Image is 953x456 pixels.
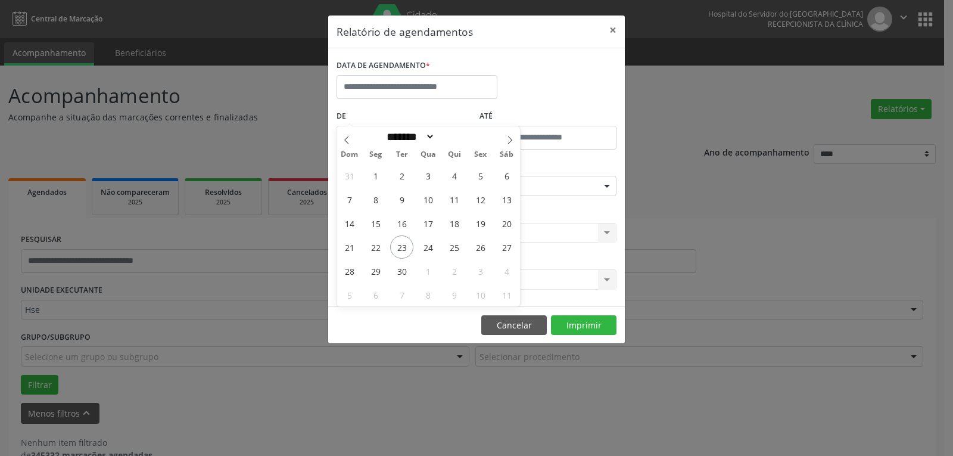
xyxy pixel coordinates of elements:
button: Imprimir [551,315,616,336]
span: Outubro 3, 2025 [469,259,492,283]
span: Setembro 1, 2025 [364,164,387,187]
span: Outubro 4, 2025 [495,259,518,283]
span: Agosto 31, 2025 [338,164,361,187]
span: Setembro 16, 2025 [390,212,413,235]
span: Setembro 27, 2025 [495,235,518,259]
label: De [337,107,474,126]
span: Outubro 2, 2025 [443,259,466,283]
span: Setembro 8, 2025 [364,188,387,211]
span: Setembro 25, 2025 [443,235,466,259]
span: Setembro 3, 2025 [416,164,440,187]
span: Outubro 5, 2025 [338,283,361,306]
span: Setembro 7, 2025 [338,188,361,211]
span: Setembro 21, 2025 [338,235,361,259]
span: Setembro 18, 2025 [443,212,466,235]
span: Setembro 26, 2025 [469,235,492,259]
span: Setembro 5, 2025 [469,164,492,187]
button: Cancelar [481,315,547,336]
label: DATA DE AGENDAMENTO [337,57,430,75]
span: Setembro 14, 2025 [338,212,361,235]
span: Outubro 7, 2025 [390,283,413,306]
span: Dom [337,151,363,159]
span: Setembro 2, 2025 [390,164,413,187]
span: Setembro 9, 2025 [390,188,413,211]
span: Setembro 13, 2025 [495,188,518,211]
span: Qui [441,151,468,159]
span: Setembro 22, 2025 [364,235,387,259]
h5: Relatório de agendamentos [337,24,473,39]
span: Seg [363,151,389,159]
span: Setembro 11, 2025 [443,188,466,211]
label: ATÉ [479,107,616,126]
button: Close [601,15,625,45]
span: Setembro 10, 2025 [416,188,440,211]
span: Sex [468,151,494,159]
span: Sáb [494,151,520,159]
span: Setembro 6, 2025 [495,164,518,187]
span: Setembro 15, 2025 [364,212,387,235]
select: Month [382,131,435,143]
span: Outubro 1, 2025 [416,259,440,283]
span: Outubro 11, 2025 [495,283,518,306]
span: Qua [415,151,441,159]
span: Setembro 30, 2025 [390,259,413,283]
span: Setembro 24, 2025 [416,235,440,259]
span: Setembro 23, 2025 [390,235,413,259]
span: Setembro 12, 2025 [469,188,492,211]
span: Ter [389,151,415,159]
span: Setembro 28, 2025 [338,259,361,283]
input: Year [435,131,474,143]
span: Setembro 19, 2025 [469,212,492,235]
span: Outubro 9, 2025 [443,283,466,306]
span: Setembro 20, 2025 [495,212,518,235]
span: Setembro 4, 2025 [443,164,466,187]
span: Outubro 8, 2025 [416,283,440,306]
span: Outubro 10, 2025 [469,283,492,306]
span: Setembro 29, 2025 [364,259,387,283]
span: Outubro 6, 2025 [364,283,387,306]
span: Setembro 17, 2025 [416,212,440,235]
